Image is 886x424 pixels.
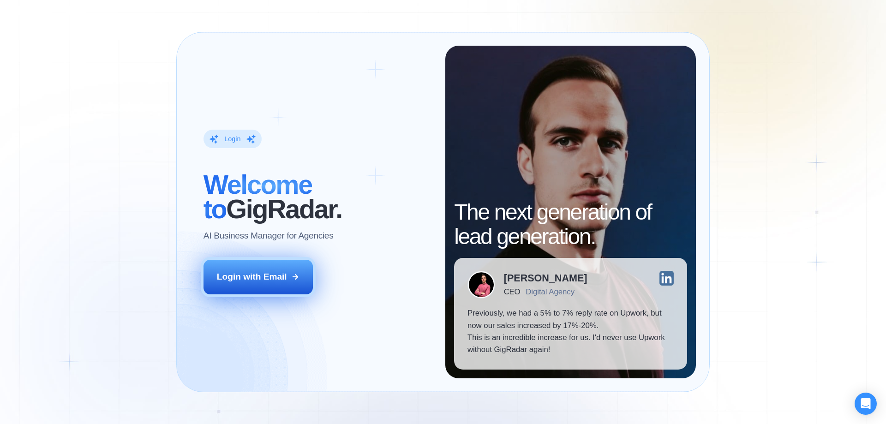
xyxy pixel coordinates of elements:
h2: ‍ GigRadar. [204,173,432,221]
button: Login with Email [204,260,313,294]
div: Digital Agency [526,287,575,296]
span: Welcome to [204,170,312,224]
div: Login [224,135,240,143]
div: Open Intercom Messenger [855,393,877,415]
div: CEO [504,287,520,296]
div: Login with Email [217,271,287,283]
h2: The next generation of lead generation. [454,200,687,249]
p: Previously, we had a 5% to 7% reply rate on Upwork, but now our sales increased by 17%-20%. This ... [467,307,674,356]
p: AI Business Manager for Agencies [204,230,334,242]
div: [PERSON_NAME] [504,273,587,283]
